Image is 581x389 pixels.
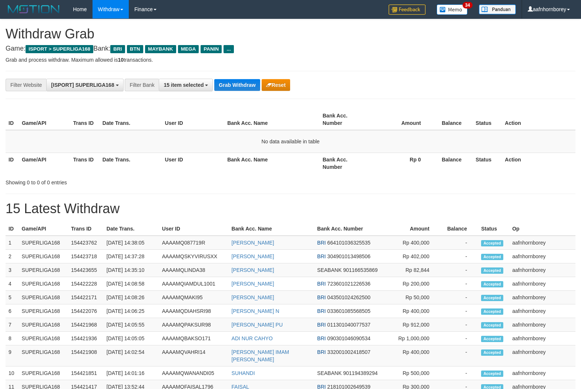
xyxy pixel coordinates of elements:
[440,263,478,277] td: -
[440,291,478,304] td: -
[437,4,468,15] img: Button%20Memo.svg
[159,345,229,366] td: AAAAMQVAHRI14
[6,304,19,318] td: 6
[159,222,229,236] th: User ID
[6,109,19,130] th: ID
[70,153,100,174] th: Trans ID
[327,294,370,300] span: Copy 043501024262500 to clipboard
[19,250,68,263] td: SUPERLIGA168
[509,277,575,291] td: aafnhornborey
[159,79,213,91] button: 15 item selected
[440,277,478,291] td: -
[6,4,62,15] img: MOTION_logo.png
[327,240,370,246] span: Copy 664101036325535 to clipboard
[19,263,68,277] td: SUPERLIGA168
[232,267,274,273] a: [PERSON_NAME]
[159,332,229,345] td: AAAAMQBAKSO171
[463,2,473,8] span: 34
[26,45,93,53] span: ISPORT > SUPERLIGA168
[317,349,326,355] span: BRI
[104,250,159,263] td: [DATE] 14:37:28
[317,294,326,300] span: BRI
[371,109,432,130] th: Amount
[68,222,104,236] th: Trans ID
[6,176,236,186] div: Showing 0 to 0 of 0 entries
[481,371,503,377] span: Accepted
[320,109,371,130] th: Bank Acc. Number
[317,308,326,314] span: BRI
[224,45,234,53] span: ...
[317,370,342,376] span: SEABANK
[502,109,575,130] th: Action
[19,109,70,130] th: Game/API
[68,366,104,380] td: 154421851
[385,277,440,291] td: Rp 200,000
[440,345,478,366] td: -
[232,349,289,362] a: [PERSON_NAME] IMAM [PERSON_NAME]
[432,109,473,130] th: Balance
[19,366,68,380] td: SUPERLIGA168
[385,222,440,236] th: Amount
[104,366,159,380] td: [DATE] 14:01:16
[68,250,104,263] td: 154423718
[481,240,503,246] span: Accepted
[178,45,199,53] span: MEGA
[509,318,575,332] td: aafnhornborey
[232,240,274,246] a: [PERSON_NAME]
[6,153,19,174] th: ID
[229,222,315,236] th: Bank Acc. Name
[125,79,159,91] div: Filter Bank
[385,291,440,304] td: Rp 50,000
[440,332,478,345] td: -
[6,366,19,380] td: 10
[385,318,440,332] td: Rp 912,000
[262,79,290,91] button: Reset
[232,308,279,314] a: [PERSON_NAME] N
[162,153,225,174] th: User ID
[385,366,440,380] td: Rp 500,000
[481,308,503,315] span: Accepted
[104,263,159,277] td: [DATE] 14:35:10
[232,322,283,328] a: [PERSON_NAME] PU
[478,222,509,236] th: Status
[104,236,159,250] td: [DATE] 14:38:05
[159,366,229,380] td: AAAAMQWANANDI05
[232,294,274,300] a: [PERSON_NAME]
[481,254,503,260] span: Accepted
[104,277,159,291] td: [DATE] 14:08:58
[19,277,68,291] td: SUPERLIGA168
[481,281,503,287] span: Accepted
[19,304,68,318] td: SUPERLIGA168
[70,109,100,130] th: Trans ID
[327,281,370,287] span: Copy 723601021226536 to clipboard
[317,267,342,273] span: SEABANK
[440,236,478,250] td: -
[385,263,440,277] td: Rp 82,844
[6,263,19,277] td: 3
[19,222,68,236] th: Game/API
[68,236,104,250] td: 154423762
[389,4,426,15] img: Feedback.jpg
[317,240,326,246] span: BRI
[6,201,575,216] h1: 15 Latest Withdraw
[385,250,440,263] td: Rp 402,000
[6,277,19,291] td: 4
[481,322,503,328] span: Accepted
[6,79,46,91] div: Filter Website
[432,153,473,174] th: Balance
[6,332,19,345] td: 8
[479,4,516,14] img: panduan.png
[159,250,229,263] td: AAAAMQSKYVIRUSXX
[6,222,19,236] th: ID
[68,263,104,277] td: 154423655
[232,370,255,376] a: SUHANDI
[481,295,503,301] span: Accepted
[104,222,159,236] th: Date Trans.
[68,345,104,366] td: 154421908
[473,109,502,130] th: Status
[317,253,326,259] span: BRI
[100,153,162,174] th: Date Trans.
[232,253,274,259] a: [PERSON_NAME]
[68,277,104,291] td: 154422228
[385,345,440,366] td: Rp 400,000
